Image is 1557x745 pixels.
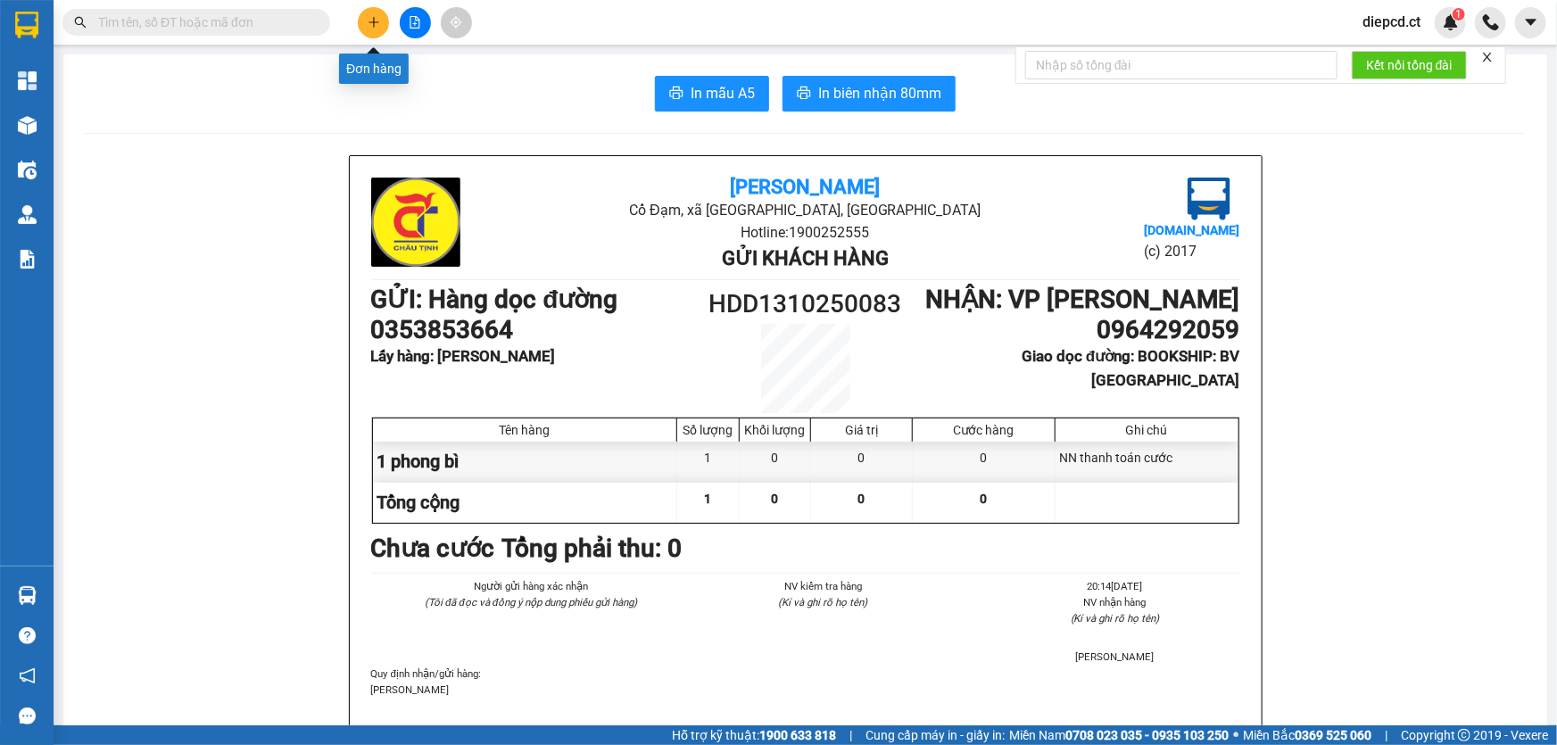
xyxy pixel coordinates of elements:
span: Tổng cộng [377,492,460,513]
span: notification [19,667,36,684]
button: aim [441,7,472,38]
li: 20:14[DATE] [990,578,1239,594]
img: icon-new-feature [1443,14,1459,30]
h1: 0964292059 [914,315,1239,345]
span: Kết nối tổng đài [1366,55,1453,75]
div: Giá trị [816,423,907,437]
div: 1 [677,442,740,482]
sup: 1 [1453,8,1465,21]
span: | [849,725,852,745]
i: (Kí và ghi rõ họ tên) [778,596,867,608]
button: Kết nối tổng đài [1352,51,1467,79]
span: In biên nhận 80mm [818,82,941,104]
img: logo-vxr [15,12,38,38]
span: question-circle [19,627,36,644]
span: 1 [705,492,712,506]
h1: HDD1310250083 [697,285,915,324]
span: plus [368,16,380,29]
b: Chưa cước [371,534,495,563]
li: [PERSON_NAME] [990,649,1239,665]
b: Tổng phải thu: 0 [502,534,683,563]
img: warehouse-icon [18,205,37,224]
button: caret-down [1515,7,1546,38]
b: Lấy hàng : [PERSON_NAME] [371,347,556,365]
img: logo.jpg [371,178,460,267]
i: (Tôi đã đọc và đồng ý nộp dung phiếu gửi hàng) [425,596,637,608]
li: NV kiểm tra hàng [699,578,948,594]
span: printer [797,86,811,103]
strong: 0369 525 060 [1295,728,1371,742]
div: 0 [811,442,913,482]
li: Cổ Đạm, xã [GEOGRAPHIC_DATA], [GEOGRAPHIC_DATA] [516,199,1095,221]
span: Miền Nam [1009,725,1229,745]
img: solution-icon [18,250,37,269]
div: Cước hàng [917,423,1049,437]
div: NN thanh toán cước [1056,442,1238,482]
i: (Kí và ghi rõ họ tên) [1071,612,1160,625]
span: 0 [772,492,779,506]
img: dashboard-icon [18,71,37,90]
span: Miền Bắc [1243,725,1371,745]
span: aim [450,16,462,29]
div: Tên hàng [377,423,673,437]
span: Hỗ trợ kỹ thuật: [672,725,836,745]
span: copyright [1458,729,1470,741]
span: diepcd.ct [1348,11,1435,33]
button: file-add [400,7,431,38]
div: Số lượng [682,423,734,437]
img: logo.jpg [1188,178,1230,220]
div: Ghi chú [1060,423,1234,437]
span: message [19,708,36,724]
span: 1 [1455,8,1462,21]
b: NHẬN : VP [PERSON_NAME] [926,285,1240,314]
p: [PERSON_NAME] [371,682,1240,698]
span: 0 [980,492,987,506]
li: NV nhận hàng [990,594,1239,610]
span: caret-down [1523,14,1539,30]
li: (c) 2017 [1144,240,1239,262]
img: phone-icon [1483,14,1499,30]
h1: 0353853664 [371,315,697,345]
b: Gửi khách hàng [722,247,889,269]
span: printer [669,86,683,103]
li: Người gửi hàng xác nhận [407,578,656,594]
img: warehouse-icon [18,116,37,135]
span: 0 [858,492,865,506]
span: search [74,16,87,29]
div: 1 phong bì [373,442,678,482]
div: 0 [740,442,811,482]
div: Khối lượng [744,423,806,437]
b: Giao dọc đường: BOOKSHIP: BV [GEOGRAPHIC_DATA] [1022,347,1239,389]
div: Quy định nhận/gửi hàng : [371,666,1240,698]
input: Nhập số tổng đài [1025,51,1338,79]
button: printerIn biên nhận 80mm [783,76,956,112]
strong: 1900 633 818 [759,728,836,742]
span: ⚪️ [1233,732,1238,739]
li: Hotline: 1900252555 [516,221,1095,244]
span: Cung cấp máy in - giấy in: [865,725,1005,745]
img: warehouse-icon [18,586,37,605]
span: In mẫu A5 [691,82,755,104]
span: file-add [409,16,421,29]
b: [DOMAIN_NAME] [1144,223,1239,237]
strong: 0708 023 035 - 0935 103 250 [1065,728,1229,742]
span: | [1385,725,1387,745]
button: printerIn mẫu A5 [655,76,769,112]
button: plus [358,7,389,38]
b: [PERSON_NAME] [730,176,880,198]
div: Đơn hàng [339,54,409,84]
img: warehouse-icon [18,161,37,179]
input: Tìm tên, số ĐT hoặc mã đơn [98,12,309,32]
span: close [1481,51,1494,63]
b: GỬI : Hàng dọc đường [371,285,618,314]
div: 0 [913,442,1055,482]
